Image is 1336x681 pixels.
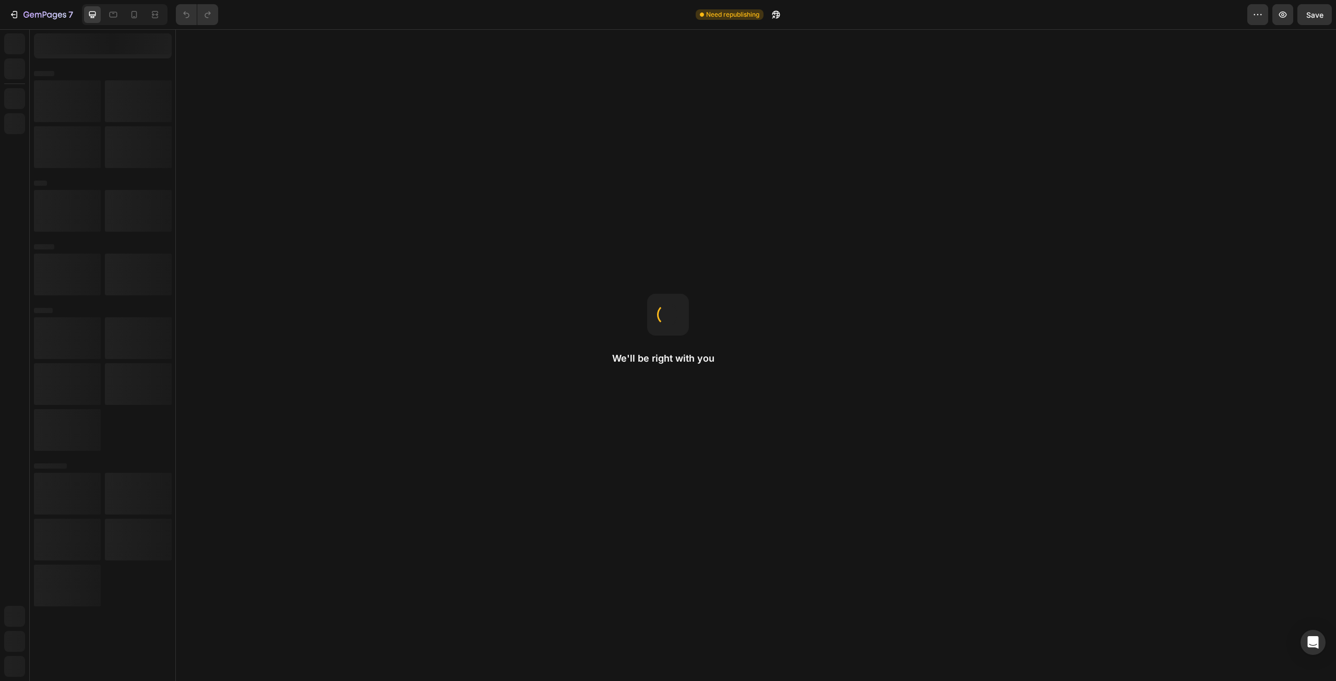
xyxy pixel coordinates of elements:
span: Need republishing [706,10,759,19]
div: Undo/Redo [176,4,218,25]
p: 7 [68,8,73,21]
button: 7 [4,4,78,25]
button: Save [1297,4,1332,25]
div: Open Intercom Messenger [1301,630,1326,655]
h2: We'll be right with you [612,352,724,365]
span: Save [1306,10,1323,19]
